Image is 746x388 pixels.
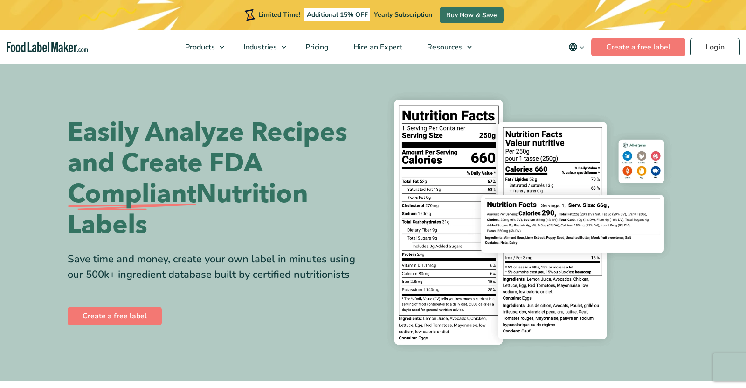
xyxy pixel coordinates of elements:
a: Hire an Expert [341,30,413,64]
a: Products [173,30,229,64]
span: Compliant [68,179,196,210]
span: Pricing [303,42,330,52]
a: Resources [415,30,477,64]
a: Buy Now & Save [440,7,504,23]
a: Pricing [293,30,339,64]
a: Industries [231,30,291,64]
a: Create a free label [68,307,162,325]
span: Additional 15% OFF [304,8,370,21]
span: Industries [241,42,278,52]
a: Create a free label [591,38,685,56]
h1: Easily Analyze Recipes and Create FDA Nutrition Labels [68,117,366,240]
span: Hire an Expert [351,42,403,52]
span: Limited Time! [258,10,300,19]
span: Yearly Subscription [374,10,432,19]
span: Resources [424,42,463,52]
a: Login [690,38,740,56]
div: Save time and money, create your own label in minutes using our 500k+ ingredient database built b... [68,252,366,282]
span: Products [182,42,216,52]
